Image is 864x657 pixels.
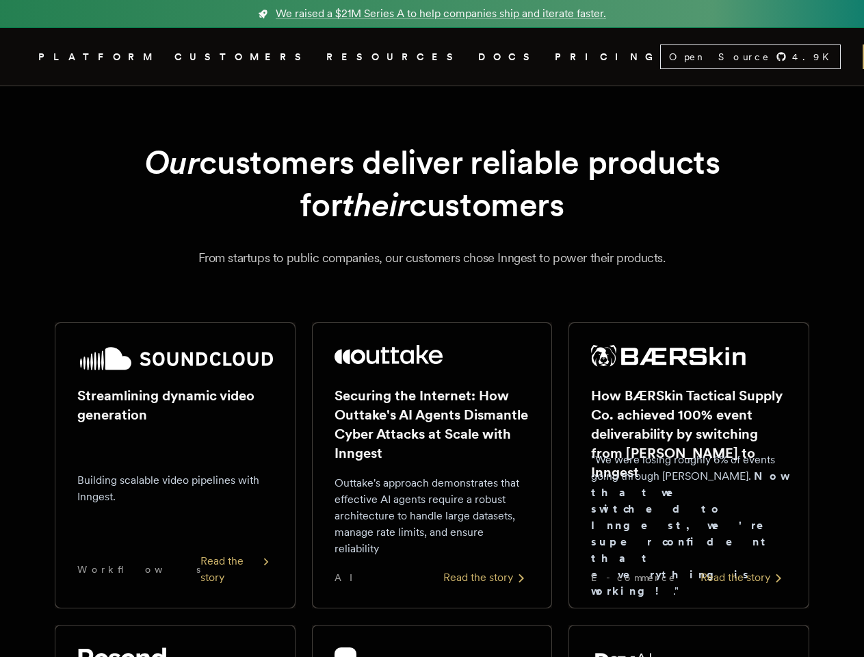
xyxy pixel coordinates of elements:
[701,569,787,586] div: Read the story
[342,185,409,224] em: their
[591,452,787,600] p: "We were losing roughly 6% of events going through [PERSON_NAME]. ."
[77,345,273,372] img: SoundCloud
[55,322,296,608] a: SoundCloud logoStreamlining dynamic video generationBuilding scalable video pipelines with Innges...
[591,386,787,482] h2: How BÆRSkin Tactical Supply Co. achieved 100% event deliverability by switching from [PERSON_NAME...
[77,472,273,505] p: Building scalable video pipelines with Inngest.
[591,571,676,584] span: E-commerce
[335,475,530,557] p: Outtake's approach demonstrates that effective AI agents require a robust architecture to handle ...
[326,49,462,66] button: RESOURCES
[276,5,606,22] span: We raised a $21M Series A to help companies ship and iterate faster.
[312,322,553,608] a: Outtake logoSecuring the Internet: How Outtake's AI Agents Dismantle Cyber Attacks at Scale with ...
[792,50,837,64] span: 4.9 K
[144,142,200,182] em: Our
[71,141,794,227] h1: customers deliver reliable products for customers
[568,322,809,608] a: BÆRSkin Tactical Supply Co. logoHow BÆRSkin Tactical Supply Co. achieved 100% event deliverabilit...
[443,569,529,586] div: Read the story
[669,50,770,64] span: Open Source
[555,49,660,66] a: PRICING
[174,49,310,66] a: CUSTOMERS
[77,386,273,424] h2: Streamlining dynamic video generation
[591,469,785,597] strong: Now that we switched to Inngest, we're super confident that everything is working!
[335,386,530,463] h2: Securing the Internet: How Outtake's AI Agents Dismantle Cyber Attacks at Scale with Inngest
[77,563,200,576] span: Workflows
[38,49,158,66] button: PLATFORM
[335,571,365,584] span: AI
[55,248,809,268] p: From startups to public companies, our customers chose Inngest to power their products.
[591,345,746,367] img: BÆRSkin Tactical Supply Co.
[200,553,273,586] div: Read the story
[478,49,538,66] a: DOCS
[335,345,443,364] img: Outtake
